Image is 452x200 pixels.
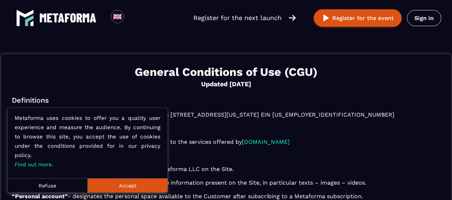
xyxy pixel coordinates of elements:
a: [DOMAIN_NAME] [242,138,290,145]
b: “Personal account” [12,193,68,200]
button: Register for the event [314,9,402,27]
a: Find out more. [15,161,53,168]
button: Refuse [8,178,88,192]
p: Register for the next launch [193,13,282,23]
a: Sign in [407,10,441,26]
img: play [322,14,331,23]
img: en [113,12,122,21]
img: logo [39,13,96,23]
h2: Definitions [12,96,441,104]
img: arrow-right [289,14,296,22]
p: - refers to LLC Metaforma [STREET_ADDRESS][US_STATE] EIN [US_EMPLOYER_IDENTIFICATION_NUMBER] - de... [12,111,441,200]
div: Search for option [124,10,141,26]
button: Accept [88,178,168,192]
input: Search for option [130,14,135,22]
img: logo [16,9,34,27]
span: Updated [DATE] [12,79,441,89]
p: Metaforma uses cookies to offer you a quality user experience and measure the audience. By contin... [15,113,160,169]
h1: General Conditions of Use (CGU) [12,65,441,79]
